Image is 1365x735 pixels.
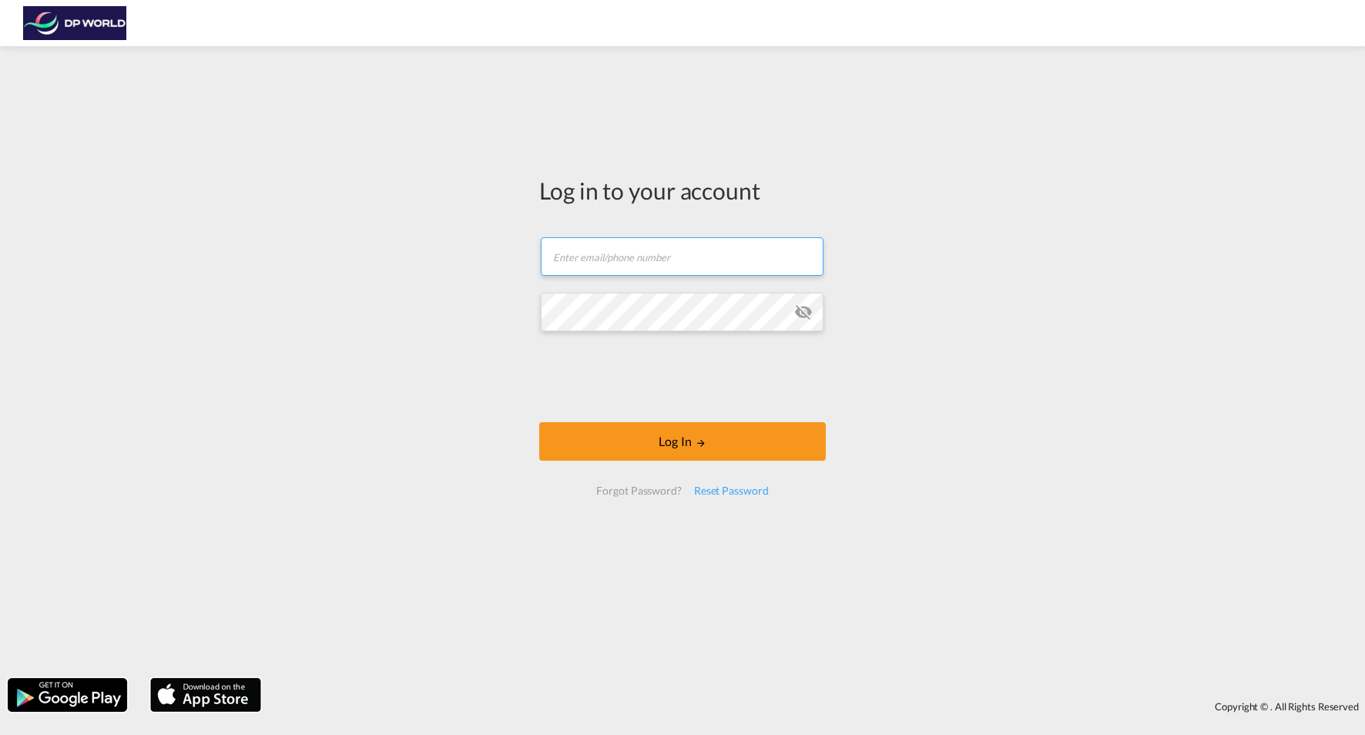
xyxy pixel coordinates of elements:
[539,422,826,461] button: LOGIN
[149,676,263,713] img: apple.png
[565,347,800,407] iframe: reCAPTCHA
[688,477,775,505] div: Reset Password
[541,237,823,276] input: Enter email/phone number
[23,6,127,41] img: c08ca190194411f088ed0f3ba295208c.png
[794,303,813,321] md-icon: icon-eye-off
[590,477,687,505] div: Forgot Password?
[539,174,826,206] div: Log in to your account
[269,693,1365,720] div: Copyright © . All Rights Reserved
[6,676,129,713] img: google.png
